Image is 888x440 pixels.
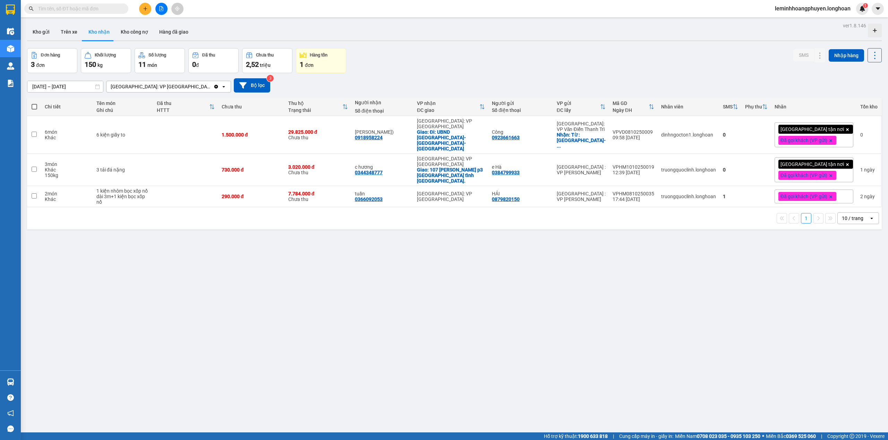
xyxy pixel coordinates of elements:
[723,194,738,199] div: 1
[222,104,281,109] div: Chưa thu
[148,53,166,58] div: Số lượng
[872,3,884,15] button: caret-down
[875,6,881,12] span: caret-down
[45,167,89,173] div: Khác
[613,135,654,140] div: 09:58 [DATE]
[111,83,212,90] div: [GEOGRAPHIC_DATA]: VP [GEOGRAPHIC_DATA]
[196,62,199,68] span: đ
[355,164,410,170] div: c hương
[45,196,89,202] div: Khác
[780,126,844,132] span: [GEOGRAPHIC_DATA] tận nơi
[83,24,115,40] button: Kho nhận
[661,132,716,138] div: dinhngocton1.longhoan
[288,164,348,175] div: Chưa thu
[417,100,479,106] div: VP nhận
[829,49,864,62] button: Nhập hàng
[355,170,383,175] div: 0344348777
[97,62,103,68] span: kg
[417,156,485,167] div: [GEOGRAPHIC_DATA]: VP [GEOGRAPHIC_DATA]
[492,191,549,196] div: HẢI
[864,3,866,8] span: 1
[417,129,485,151] div: Giao: Đi: UBND Phường Phú Thạnh-Tuy Hoà-Phú Yên
[7,425,14,432] span: message
[860,104,878,109] div: Tồn kho
[288,129,348,135] div: 29.825.000 đ
[613,164,654,170] div: VPHM1010250019
[786,433,816,439] strong: 0369 525 060
[869,215,874,221] svg: open
[557,164,606,175] div: [GEOGRAPHIC_DATA] : VP [PERSON_NAME]
[355,100,410,105] div: Người nhận
[780,137,827,143] span: Đã gọi khách (VP gửi)
[7,45,14,52] img: warehouse-icon
[742,98,771,116] th: Toggle SortBy
[45,173,89,178] div: 150 kg
[155,3,168,15] button: file-add
[745,104,762,109] div: Phụ thu
[55,24,83,40] button: Trên xe
[285,98,351,116] th: Toggle SortBy
[147,62,157,68] span: món
[27,48,77,73] button: Đơn hàng3đơn
[661,104,716,109] div: Nhân viên
[355,108,410,114] div: Số điện thoại
[544,432,608,440] span: Hỗ trợ kỹ thuật:
[557,191,606,202] div: [GEOGRAPHIC_DATA] : VP [PERSON_NAME]
[288,100,342,106] div: Thu hộ
[697,433,760,439] strong: 0708 023 035 - 0935 103 250
[175,6,180,11] span: aim
[723,167,738,173] div: 0
[417,107,479,113] div: ĐC giao
[188,48,239,73] button: Đã thu0đ
[7,62,14,70] img: warehouse-icon
[7,80,14,87] img: solution-icon
[96,107,150,113] div: Ghi chú
[801,213,811,223] button: 1
[578,433,608,439] strong: 1900 633 818
[27,81,103,92] input: Select a date range.
[557,107,600,113] div: ĐC lấy
[153,98,218,116] th: Toggle SortBy
[7,28,14,35] img: warehouse-icon
[417,118,485,129] div: [GEOGRAPHIC_DATA]: VP [GEOGRAPHIC_DATA]
[7,394,14,401] span: question-circle
[171,3,183,15] button: aim
[661,167,716,173] div: truongquoclinh.longhoan
[222,167,281,173] div: 730.000 đ
[557,132,606,149] div: Nhận: Từ : Gần chùa Lương Xá- Yên Thắng-Ý Yên-Nam Định
[256,53,274,58] div: Chưa thu
[860,194,878,199] div: 2
[38,5,120,12] input: Tìm tên, số ĐT hoặc mã đơn
[613,107,649,113] div: Ngày ĐH
[96,167,150,173] div: 3 tải đá nặng
[300,60,304,69] span: 1
[613,191,654,196] div: VPHM0810250035
[557,121,606,132] div: [GEOGRAPHIC_DATA]: VP Văn Điển Thanh Trì
[723,132,738,138] div: 0
[613,170,654,175] div: 12:39 [DATE]
[793,49,814,61] button: SMS
[288,129,348,140] div: Chưa thu
[202,53,215,58] div: Đã thu
[492,107,549,113] div: Số điện thoại
[267,75,274,82] sup: 3
[45,104,89,109] div: Chi tiết
[613,100,649,106] div: Mã GD
[557,143,561,149] span: ...
[246,60,259,69] span: 2,52
[96,188,150,205] div: 1 kiện nhôm bọc xốp nổ dài 3m+1 kiện bọc xốp nổ
[413,98,488,116] th: Toggle SortBy
[492,170,520,175] div: 0384799933
[775,104,853,109] div: Nhãn
[222,132,281,138] div: 1.500.000 đ
[859,6,865,12] img: icon-new-feature
[769,4,856,13] span: leminhhoangphuyen.longhoan
[864,194,875,199] span: ngày
[36,62,45,68] span: đơn
[157,107,209,113] div: HTTT
[157,100,209,106] div: Đã thu
[492,196,520,202] div: 0879820150
[492,135,520,140] div: 0923661663
[288,191,348,202] div: Chưa thu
